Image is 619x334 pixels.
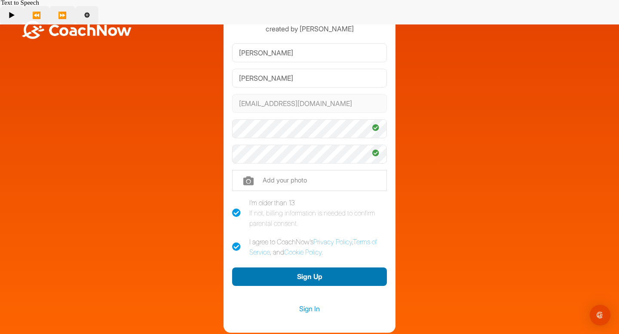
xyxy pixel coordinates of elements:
[249,197,387,228] div: I'm older than 13
[249,237,377,256] a: Terms of Service
[21,21,132,39] img: BwLJSsUCoWCh5upNqxVrqldRgqLPVwmV24tXu5FoVAoFEpwwqQ3VIfuoInZCoVCoTD4vwADAC3ZFMkVEQFDAAAAAElFTkSuQmCC
[590,305,610,325] div: Open Intercom Messenger
[284,248,322,256] a: Cookie Policy
[249,208,387,228] div: If not, billing information is needed to confirm parental consent.
[232,43,387,62] input: First Name
[232,94,387,113] input: Email
[313,237,352,246] a: Privacy Policy
[232,237,387,257] label: I agree to CoachNow's , , and .
[232,69,387,88] input: Last Name
[232,267,387,286] button: Sign Up
[232,303,387,314] a: Sign In
[232,24,387,34] p: created by [PERSON_NAME]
